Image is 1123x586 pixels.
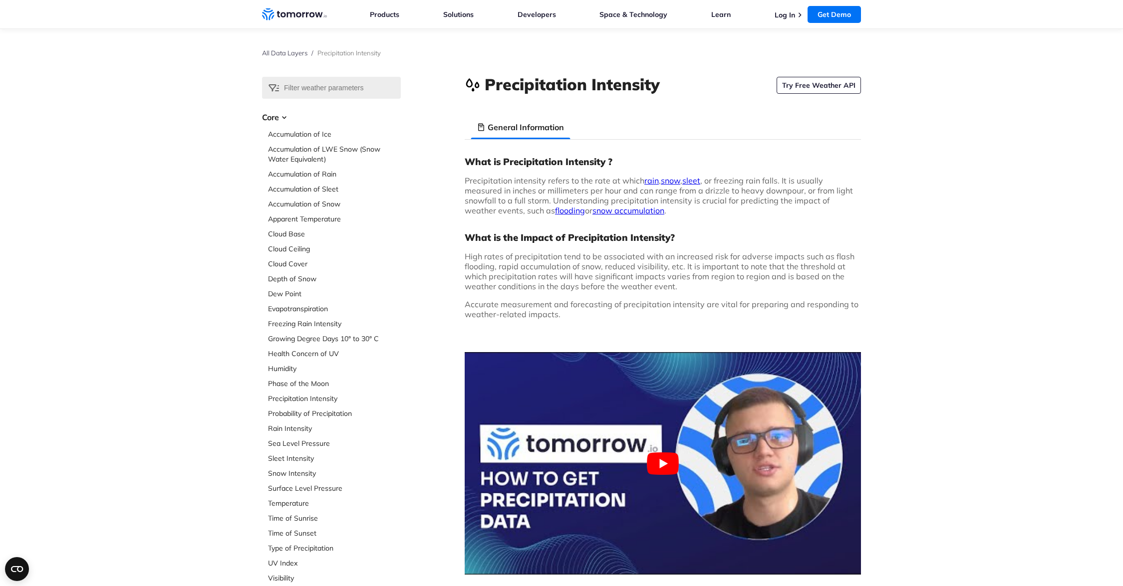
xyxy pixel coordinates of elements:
[644,176,659,186] a: rain
[268,379,401,389] a: Phase of the Moon
[268,304,401,314] a: Evapotranspiration
[592,205,664,215] a: snow accumulation
[268,169,401,179] a: Accumulation of Rain
[518,10,556,19] a: Developers
[268,274,401,284] a: Depth of Snow
[262,77,401,99] input: Filter weather parameters
[268,513,401,523] a: Time of Sunrise
[262,7,327,22] a: Home link
[268,573,401,583] a: Visibility
[268,199,401,209] a: Accumulation of Snow
[488,121,564,133] h3: General Information
[268,364,401,374] a: Humidity
[268,498,401,508] a: Temperature
[268,214,401,224] a: Apparent Temperature
[775,10,795,19] a: Log In
[268,438,401,448] a: Sea Level Pressure
[268,129,401,139] a: Accumulation of Ice
[485,73,660,95] h1: Precipitation Intensity
[268,558,401,568] a: UV Index
[268,319,401,329] a: Freezing Rain Intensity
[465,156,861,168] h3: What is Precipitation Intensity ?
[268,423,401,433] a: Rain Intensity
[268,259,401,269] a: Cloud Cover
[268,289,401,299] a: Dew Point
[682,176,700,186] a: sleet
[262,49,307,57] a: All Data Layers
[268,144,401,164] a: Accumulation of LWE Snow (Snow Water Equivalent)
[808,6,861,23] a: Get Demo
[268,468,401,478] a: Snow Intensity
[262,111,401,123] h3: Core
[465,176,853,215] span: Precipitation intensity refers to the rate at which , , , or freezing rain falls. It is usually m...
[599,10,667,19] a: Space & Technology
[268,483,401,493] a: Surface Level Pressure
[268,184,401,194] a: Accumulation of Sleet
[443,10,474,19] a: Solutions
[471,115,570,139] li: General Information
[5,557,29,581] button: Open CMP widget
[555,205,585,215] a: flooding
[268,543,401,553] a: Type of Precipitation
[268,349,401,359] a: Health Concern of UV
[711,10,731,19] a: Learn
[268,244,401,254] a: Cloud Ceiling
[268,334,401,344] a: Growing Degree Days 10° to 30° C
[317,49,381,57] span: Precipitation Intensity
[465,299,858,319] span: Accurate measurement and forecasting of precipitation intensity are vital for preparing and respo...
[268,408,401,418] a: Probability of Precipitation
[777,77,861,94] a: Try Free Weather API
[370,10,399,19] a: Products
[465,231,861,243] h3: What is the Impact of Precipitation Intensity?
[465,352,861,575] button: Play Youtube video
[268,393,401,403] a: Precipitation Intensity
[311,49,313,57] span: /
[268,528,401,538] a: Time of Sunset
[661,176,680,186] a: snow
[268,453,401,463] a: Sleet Intensity
[268,229,401,239] a: Cloud Base
[465,251,854,291] span: High rates of precipitation tend to be associated with an increased risk for adverse impacts such...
